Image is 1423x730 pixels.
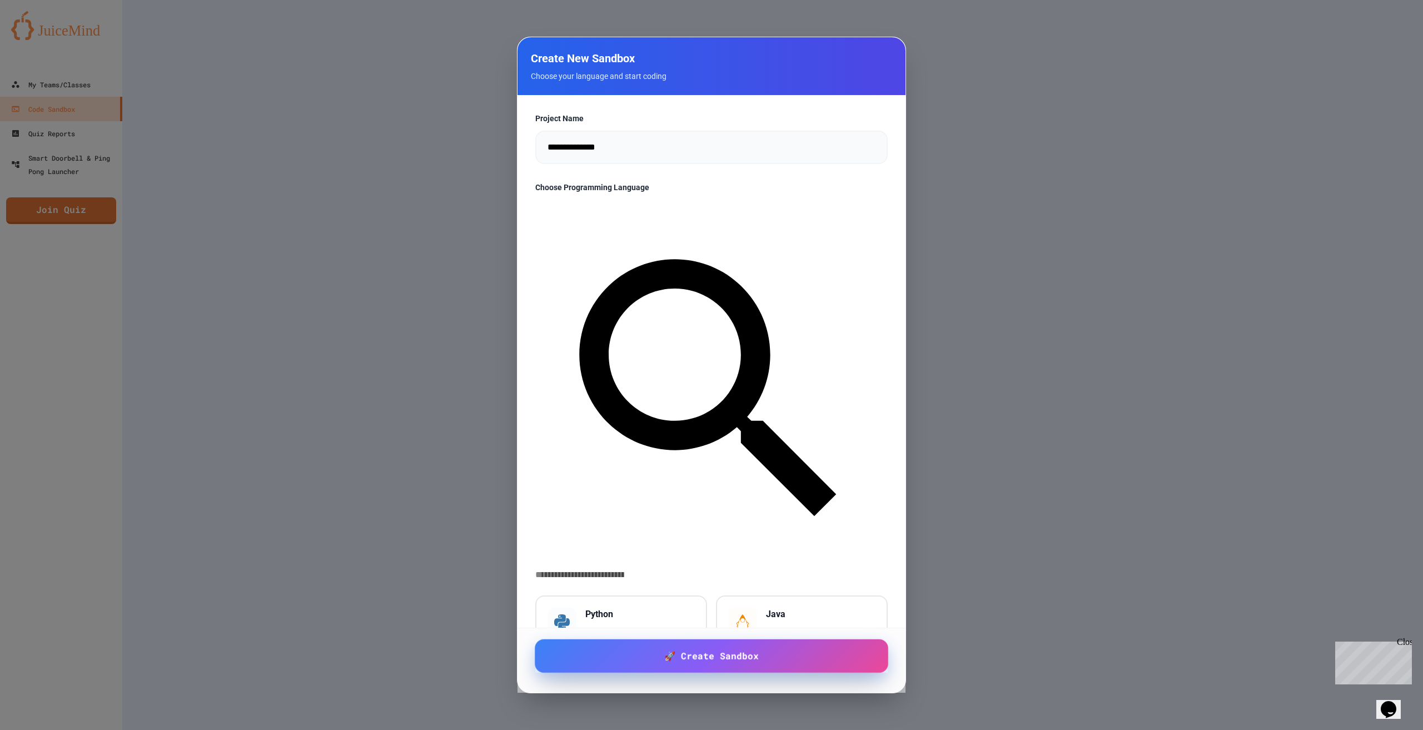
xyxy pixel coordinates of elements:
span: 🚀 Create Sandbox [664,649,759,663]
p: Choose your language and start coding [531,71,892,82]
iframe: chat widget [1376,686,1412,719]
label: Choose Programming Language [535,182,888,193]
h3: Java [766,608,875,621]
h2: Create New Sandbox [531,51,892,66]
div: Chat with us now!Close [4,4,77,71]
p: General-purpose Python programming [585,625,695,651]
p: Object-oriented Java development [766,625,875,651]
label: Project Name [535,113,888,124]
iframe: chat widget [1331,637,1412,684]
h3: Python [585,608,695,621]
